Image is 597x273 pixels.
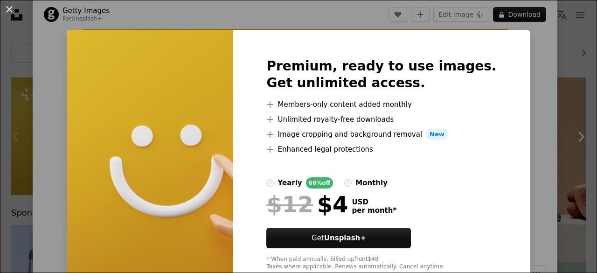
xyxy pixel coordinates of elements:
div: * When paid annually, billed upfront $48 Taxes where applicable. Renews automatically. Cancel any... [266,256,496,271]
strong: Unsplash+ [324,234,366,242]
button: GetUnsplash+ [266,228,411,248]
span: $12 [266,192,313,217]
span: per month * [352,206,396,215]
div: yearly [278,177,302,189]
li: Image cropping and background removal [266,129,496,140]
li: Unlimited royalty-free downloads [266,114,496,125]
input: yearly66%off [266,179,274,187]
li: Enhanced legal protections [266,144,496,155]
li: Members-only content added monthly [266,99,496,110]
h2: Premium, ready to use images. Get unlimited access. [266,58,496,91]
div: 66% off [306,177,333,189]
span: New [426,129,448,140]
div: monthly [355,177,388,189]
div: $4 [266,192,348,217]
span: USD [352,198,396,206]
input: monthly [344,179,352,187]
